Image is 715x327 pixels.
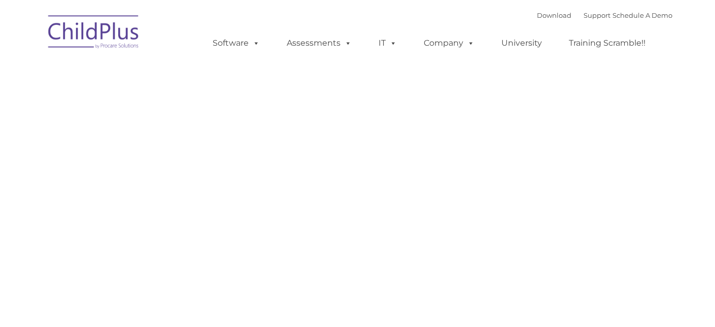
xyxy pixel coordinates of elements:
[559,33,656,53] a: Training Scramble!!
[537,11,571,19] a: Download
[414,33,485,53] a: Company
[612,11,672,19] a: Schedule A Demo
[491,33,552,53] a: University
[277,33,362,53] a: Assessments
[43,8,145,59] img: ChildPlus by Procare Solutions
[368,33,407,53] a: IT
[202,33,270,53] a: Software
[584,11,610,19] a: Support
[537,11,672,19] font: |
